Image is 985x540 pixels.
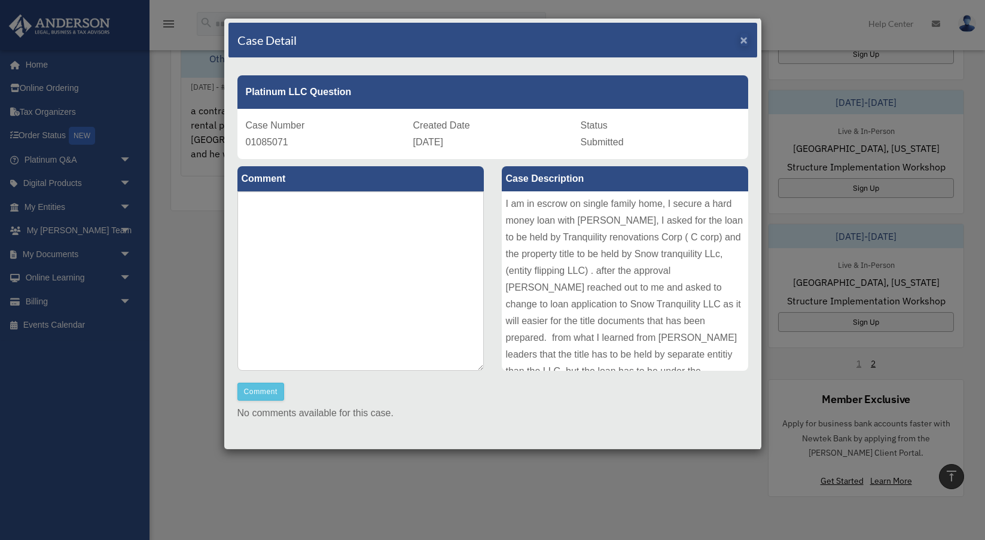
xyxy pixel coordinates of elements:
[237,75,748,109] div: Platinum LLC Question
[581,137,624,147] span: Submitted
[246,120,305,130] span: Case Number
[413,137,443,147] span: [DATE]
[740,33,748,47] span: ×
[413,120,470,130] span: Created Date
[237,166,484,191] label: Comment
[581,120,608,130] span: Status
[237,405,748,422] p: No comments available for this case.
[502,191,748,371] div: I am in escrow on single family home, I secure a hard money loan with [PERSON_NAME], I asked for ...
[237,32,297,48] h4: Case Detail
[237,383,285,401] button: Comment
[740,33,748,46] button: Close
[502,166,748,191] label: Case Description
[246,137,288,147] span: 01085071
